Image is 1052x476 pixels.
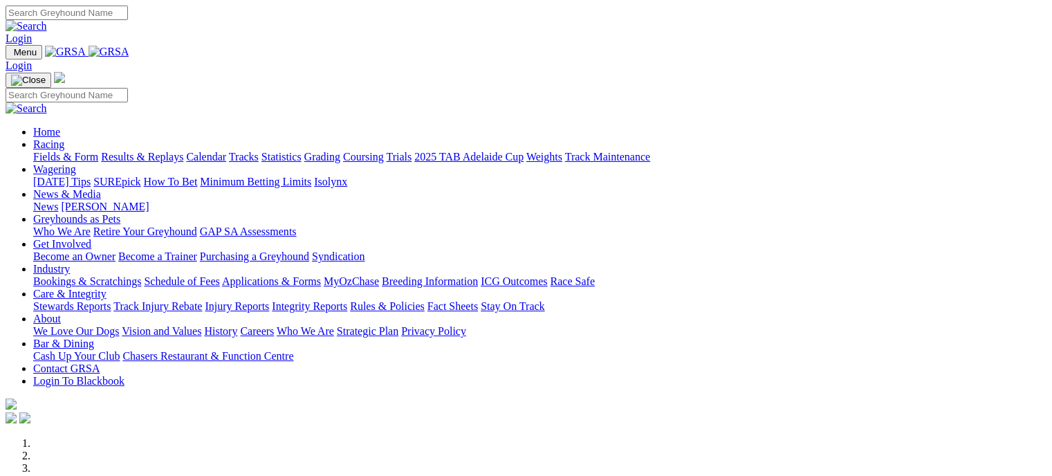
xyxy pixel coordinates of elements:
[200,226,297,237] a: GAP SA Assessments
[33,338,94,349] a: Bar & Dining
[54,72,65,83] img: logo-grsa-white.png
[33,151,98,163] a: Fields & Form
[6,20,47,33] img: Search
[6,102,47,115] img: Search
[33,163,76,175] a: Wagering
[6,33,32,44] a: Login
[33,300,111,312] a: Stewards Reports
[6,45,42,59] button: Toggle navigation
[33,201,1046,213] div: News & Media
[33,238,91,250] a: Get Involved
[304,151,340,163] a: Grading
[113,300,202,312] a: Track Injury Rebate
[6,399,17,410] img: logo-grsa-white.png
[144,176,198,187] a: How To Bet
[93,176,140,187] a: SUREpick
[6,6,128,20] input: Search
[481,300,544,312] a: Stay On Track
[33,325,119,337] a: We Love Our Dogs
[6,88,128,102] input: Search
[33,350,1046,363] div: Bar & Dining
[222,275,321,287] a: Applications & Forms
[229,151,259,163] a: Tracks
[261,151,302,163] a: Statistics
[33,288,107,300] a: Care & Integrity
[33,226,1046,238] div: Greyhounds as Pets
[526,151,562,163] a: Weights
[122,325,201,337] a: Vision and Values
[186,151,226,163] a: Calendar
[33,213,120,225] a: Greyhounds as Pets
[93,226,197,237] a: Retire Your Greyhound
[33,275,141,287] a: Bookings & Scratchings
[277,325,334,337] a: Who We Are
[144,275,219,287] a: Schedule of Fees
[33,250,1046,263] div: Get Involved
[324,275,379,287] a: MyOzChase
[205,300,269,312] a: Injury Reports
[122,350,293,362] a: Chasers Restaurant & Function Centre
[19,412,30,423] img: twitter.svg
[481,275,547,287] a: ICG Outcomes
[337,325,398,337] a: Strategic Plan
[272,300,347,312] a: Integrity Reports
[33,126,60,138] a: Home
[33,176,1046,188] div: Wagering
[14,47,37,57] span: Menu
[200,176,311,187] a: Minimum Betting Limits
[89,46,129,58] img: GRSA
[414,151,524,163] a: 2025 TAB Adelaide Cup
[33,275,1046,288] div: Industry
[401,325,466,337] a: Privacy Policy
[6,59,32,71] a: Login
[550,275,594,287] a: Race Safe
[45,46,86,58] img: GRSA
[343,151,384,163] a: Coursing
[427,300,478,312] a: Fact Sheets
[33,226,91,237] a: Who We Are
[240,325,274,337] a: Careers
[314,176,347,187] a: Isolynx
[11,75,46,86] img: Close
[204,325,237,337] a: History
[33,151,1046,163] div: Racing
[382,275,478,287] a: Breeding Information
[312,250,364,262] a: Syndication
[33,313,61,324] a: About
[33,375,124,387] a: Login To Blackbook
[33,138,64,150] a: Racing
[565,151,650,163] a: Track Maintenance
[33,263,70,275] a: Industry
[200,250,309,262] a: Purchasing a Greyhound
[350,300,425,312] a: Rules & Policies
[33,201,58,212] a: News
[118,250,197,262] a: Become a Trainer
[6,73,51,88] button: Toggle navigation
[33,325,1046,338] div: About
[33,176,91,187] a: [DATE] Tips
[6,412,17,423] img: facebook.svg
[101,151,183,163] a: Results & Replays
[33,250,116,262] a: Become an Owner
[33,300,1046,313] div: Care & Integrity
[33,350,120,362] a: Cash Up Your Club
[33,188,101,200] a: News & Media
[61,201,149,212] a: [PERSON_NAME]
[386,151,412,163] a: Trials
[33,363,100,374] a: Contact GRSA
